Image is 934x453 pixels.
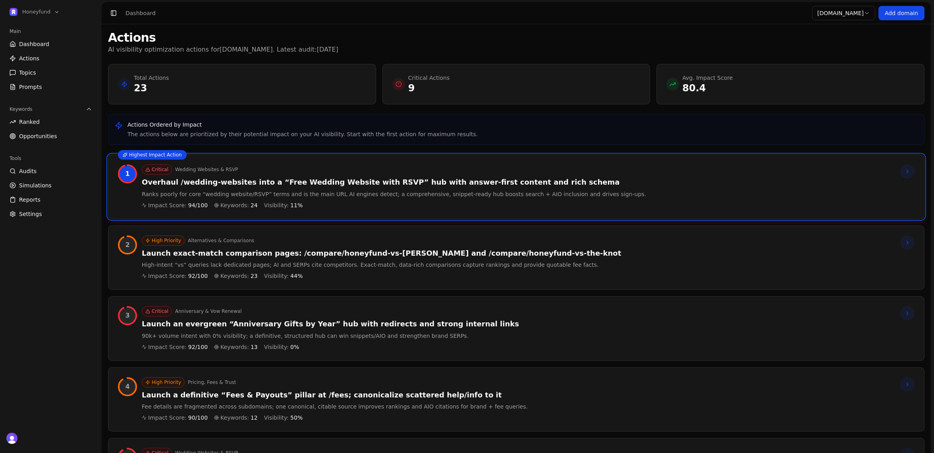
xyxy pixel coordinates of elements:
[148,343,187,351] span: Impact Score:
[188,414,208,422] span: 90 /100
[188,237,254,244] button: Alternatives & Comparisons
[188,201,208,209] span: 94 /100
[19,196,41,204] span: Reports
[408,82,450,94] p: 9
[220,201,249,209] span: Keywords:
[6,165,95,177] a: Audits
[142,164,172,175] div: Critical
[142,190,646,198] p: Ranks poorly for core “wedding website/RSVP” terms and is the main URL AI engines detect; a compr...
[188,343,208,351] span: 92 /100
[19,167,37,175] span: Audits
[108,296,924,361] a: Rank 3, Impact 92%CriticalAnniversary & Vow RenewalLaunch an evergreen “Anniversary Gifts by Year...
[6,130,95,143] a: Opportunities
[142,178,646,187] h3: Overhaul /wedding-websites into a “Free Wedding Website with RSVP” hub with answer-first content ...
[290,414,303,422] span: 50 %
[108,226,924,290] a: Rank 2, Impact 92%High PriorityAlternatives & ComparisonsLaunch exact‑match comparison pages: /co...
[142,249,621,258] h3: Launch exact‑match comparison pages: /compare/honeyfund-vs-[PERSON_NAME] and /compare/honeyfund-v...
[290,343,299,351] span: 0 %
[134,74,169,82] p: Total Actions
[148,272,187,280] span: Impact Score:
[264,414,289,422] span: Visibility:
[19,40,49,48] span: Dashboard
[878,6,924,20] a: Add domain
[118,150,187,160] div: Highest Impact Action
[108,367,924,432] a: Rank 4, Impact 90%High PriorityPricing, Fees & TrustLaunch a definitive “Fees & Payouts” pillar a...
[6,25,95,38] div: Main
[142,320,519,329] h3: Launch an evergreen “Anniversary Gifts by Year” hub with redirects and strong internal links
[251,343,258,351] span: 13
[148,201,187,209] span: Impact Score:
[108,45,338,54] p: AI visibility optimization actions for [DOMAIN_NAME] . Latest audit: [DATE]
[19,118,40,126] span: Ranked
[6,179,95,192] a: Simulations
[19,132,57,140] span: Opportunities
[290,272,303,280] span: 44 %
[220,272,249,280] span: Keywords:
[19,181,52,189] span: Simulations
[22,8,50,15] span: Honeyfund
[142,377,185,387] div: High Priority
[108,31,338,45] h1: Actions
[127,121,478,129] p: Actions Ordered by Impact
[188,379,236,386] button: Pricing, Fees & Trust
[134,82,169,94] p: 23
[120,308,135,324] div: Rank 3, Impact 92%
[220,414,249,422] span: Keywords:
[142,332,519,340] p: 90k+ volume intent with 0% visibility; a definitive, structured hub can win snippets/AIO and stre...
[142,261,621,269] p: High-intent “vs” queries lack dedicated pages; AI and SERPs cite competitors. Exact-match, data-r...
[408,74,450,82] p: Critical Actions
[120,379,135,395] div: Rank 4, Impact 90%
[290,201,303,209] span: 11 %
[127,130,478,138] p: The actions below are prioritized by their potential impact on your AI visibility. Start with the...
[19,210,42,218] span: Settings
[251,414,258,422] span: 12
[175,308,242,314] button: Anniversary & Vow Renewal
[19,69,36,77] span: Topics
[120,237,135,253] div: Rank 2, Impact 92%
[6,81,95,93] a: Prompts
[6,116,95,128] a: Ranked
[264,272,289,280] span: Visibility:
[264,343,289,351] span: Visibility:
[6,66,95,79] a: Topics
[142,403,528,411] p: Fee details are fragmented across subdomains; one canonical, citable source improves rankings and...
[251,272,258,280] span: 23
[175,166,238,173] button: Wedding Websites & RSVP
[142,306,172,316] div: Critical
[19,83,42,91] span: Prompts
[6,433,17,444] img: 's logo
[10,8,17,16] img: Honeyfund
[6,208,95,220] a: Settings
[682,74,733,82] p: Avg. Impact Score
[6,38,95,50] a: Dashboard
[6,193,95,206] a: Reports
[188,272,208,280] span: 92 /100
[251,201,258,209] span: 24
[125,9,156,17] div: Dashboard
[220,343,249,351] span: Keywords:
[6,433,17,444] button: Open user button
[108,154,924,219] a: Highest Impact ActionRank 1, Impact 94%CriticalWedding Websites & RSVPOverhaul /wedding-websites ...
[148,414,187,422] span: Impact Score:
[120,166,135,182] div: Rank 1, Impact 94%
[6,103,95,116] button: Keywords
[6,6,63,17] button: Open organization switcher
[19,54,39,62] span: Actions
[142,235,185,246] div: High Priority
[6,152,95,165] div: Tools
[142,391,528,400] h3: Launch a definitive “Fees & Payouts” pillar at /fees; canonicalize scattered help/info to it
[682,82,733,94] p: 80.4
[6,52,95,65] a: Actions
[264,201,289,209] span: Visibility:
